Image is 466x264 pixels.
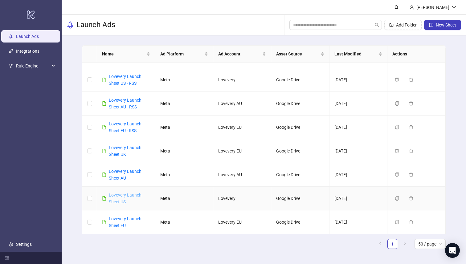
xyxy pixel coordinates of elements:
[102,220,106,224] span: file
[160,51,203,57] span: Ad Platform
[213,92,271,116] td: Lovevery AU
[76,20,115,30] h3: Launch Ads
[109,74,141,86] a: Lovevery Launch Sheet US - RSS
[155,163,213,187] td: Meta
[378,242,382,246] span: left
[395,173,399,177] span: copy
[213,187,271,210] td: Lovevery
[213,116,271,139] td: Lovevery EU
[415,239,446,249] div: Page Size
[155,116,213,139] td: Meta
[102,51,145,57] span: Name
[102,125,106,129] span: file
[155,92,213,116] td: Meta
[271,116,329,139] td: Google Drive
[409,101,413,106] span: delete
[271,46,329,63] th: Asset Source
[375,23,379,27] span: search
[409,220,413,224] span: delete
[329,46,387,63] th: Last Modified
[396,22,417,27] span: Add Folder
[445,243,460,258] div: Open Intercom Messenger
[102,149,106,153] span: file
[213,139,271,163] td: Lovevery EU
[395,125,399,129] span: copy
[429,23,433,27] span: plus-square
[102,173,106,177] span: file
[213,46,271,63] th: Ad Account
[97,46,155,63] th: Name
[109,121,141,133] a: Lovevery Launch Sheet EU - RSS
[213,210,271,234] td: Lovevery EU
[16,60,50,72] span: Rule Engine
[271,139,329,163] td: Google Drive
[409,196,413,201] span: delete
[329,92,387,116] td: [DATE]
[389,23,394,27] span: folder-add
[16,34,39,39] a: Launch Ads
[329,68,387,92] td: [DATE]
[102,78,106,82] span: file
[409,173,413,177] span: delete
[102,196,106,201] span: file
[329,210,387,234] td: [DATE]
[329,116,387,139] td: [DATE]
[271,68,329,92] td: Google Drive
[67,21,74,29] span: rocket
[271,163,329,187] td: Google Drive
[329,139,387,163] td: [DATE]
[16,242,32,247] a: Settings
[375,239,385,249] button: left
[271,210,329,234] td: Google Drive
[395,101,399,106] span: copy
[155,210,213,234] td: Meta
[395,196,399,201] span: copy
[395,220,399,224] span: copy
[394,5,399,9] span: bell
[410,5,414,10] span: user
[109,98,141,109] a: Lovevery Launch Sheet AU - RSS
[271,187,329,210] td: Google Drive
[409,149,413,153] span: delete
[414,4,452,11] div: [PERSON_NAME]
[329,163,387,187] td: [DATE]
[329,187,387,210] td: [DATE]
[395,149,399,153] span: copy
[395,78,399,82] span: copy
[400,239,410,249] button: right
[424,20,461,30] button: New Sheet
[155,139,213,163] td: Meta
[109,216,141,228] a: Lovevery Launch Sheet EU
[109,145,141,157] a: Lovevery Launch Sheet UK
[218,51,261,57] span: Ad Account
[276,51,319,57] span: Asset Source
[409,125,413,129] span: delete
[155,187,213,210] td: Meta
[452,5,456,10] span: down
[400,239,410,249] li: Next Page
[271,92,329,116] td: Google Drive
[5,256,9,260] span: menu-fold
[403,242,407,246] span: right
[109,193,141,204] a: Lovevery Launch Sheet US
[102,101,106,106] span: file
[384,20,422,30] button: Add Folder
[334,51,377,57] span: Last Modified
[213,163,271,187] td: Lovevery AU
[155,46,213,63] th: Ad Platform
[109,169,141,181] a: Lovevery Launch Sheet AU
[213,68,271,92] td: Lovevery
[375,239,385,249] li: Previous Page
[409,78,413,82] span: delete
[16,49,39,54] a: Integrations
[387,46,445,63] th: Actions
[9,64,13,68] span: fork
[436,22,456,27] span: New Sheet
[387,239,397,249] li: 1
[418,239,442,249] span: 50 / page
[388,239,397,249] a: 1
[155,68,213,92] td: Meta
